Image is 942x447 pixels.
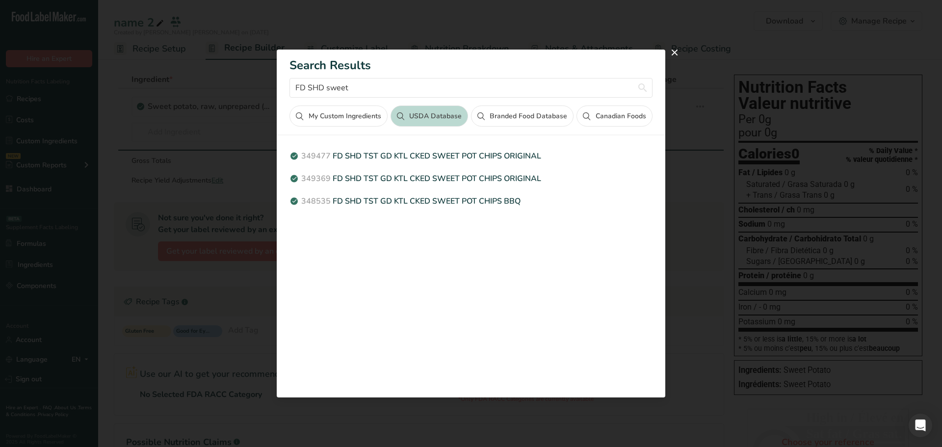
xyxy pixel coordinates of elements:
span: 348535 [301,196,331,207]
span: 349477 [301,151,331,161]
button: Canadian Foods [576,105,652,127]
div: Open Intercom Messenger [909,414,932,437]
button: My Custom Ingredients [289,105,387,127]
button: close [667,45,682,60]
span: 349369 [301,173,331,184]
button: Branded Food Database [471,105,574,127]
p: FD SHD TST GD KTL CKED SWEET POT CHIPS ORIGINAL [289,173,652,184]
h1: Search Results [289,59,652,71]
input: Search for ingredient [289,78,652,98]
p: FD SHD TST GD KTL CKED SWEET POT CHIPS BBQ [289,195,652,207]
p: FD SHD TST GD KTL CKED SWEET POT CHIPS ORIGINAL [289,150,652,162]
button: USDA Database [391,105,468,127]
